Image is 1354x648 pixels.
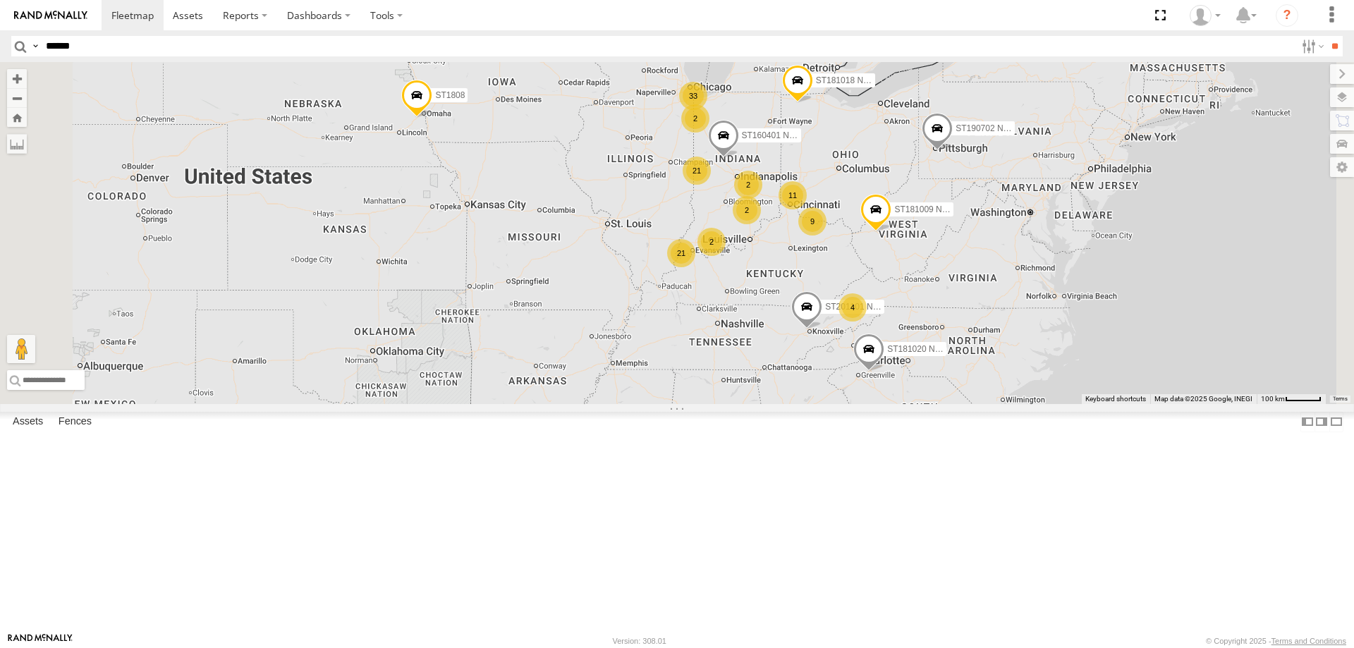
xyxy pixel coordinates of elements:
[734,171,762,199] div: 2
[679,82,707,110] div: 33
[1154,395,1252,403] span: Map data ©2025 Google, INEGI
[681,104,709,133] div: 2
[816,75,877,85] span: ST181018 NEW
[6,412,50,432] label: Assets
[30,36,41,56] label: Search Query
[7,69,27,88] button: Zoom in
[1315,412,1329,432] label: Dock Summary Table to the Right
[7,88,27,108] button: Zoom out
[7,108,27,127] button: Zoom Home
[742,130,803,140] span: ST160401 NEW
[435,90,465,100] span: ST1808
[838,293,867,322] div: 4
[667,239,695,267] div: 21
[7,134,27,154] label: Measure
[798,207,827,236] div: 9
[1185,5,1226,26] div: Henry Harris
[894,204,956,214] span: ST181009 NEW
[1296,36,1326,56] label: Search Filter Options
[779,181,807,209] div: 11
[1300,412,1315,432] label: Dock Summary Table to the Left
[1333,396,1348,402] a: Terms (opens in new tab)
[956,123,1017,133] span: ST190702 NEW
[8,634,73,648] a: Visit our Website
[733,196,761,224] div: 2
[1276,4,1298,27] i: ?
[1261,395,1285,403] span: 100 km
[887,344,950,354] span: ST181020 NEW.
[7,335,35,363] button: Drag Pegman onto the map to open Street View
[1257,394,1326,404] button: Map Scale: 100 km per 48 pixels
[1329,412,1343,432] label: Hide Summary Table
[14,11,87,20] img: rand-logo.svg
[1330,157,1354,177] label: Map Settings
[1085,394,1146,404] button: Keyboard shortcuts
[697,228,726,256] div: 2
[613,637,666,645] div: Version: 308.01
[1271,637,1346,645] a: Terms and Conditions
[51,412,99,432] label: Fences
[683,157,711,185] div: 21
[1206,637,1346,645] div: © Copyright 2025 -
[825,301,886,311] span: ST201101 NEW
